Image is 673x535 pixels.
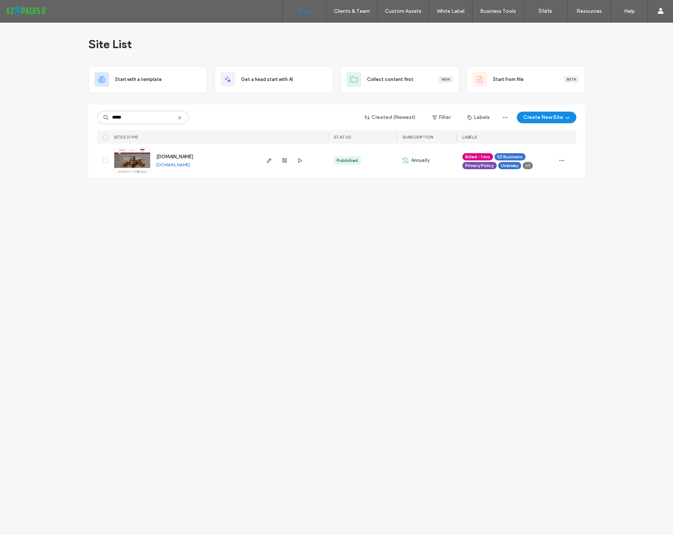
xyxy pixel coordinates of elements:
[624,8,635,14] label: Help
[402,135,433,140] span: SUBSCRIPTION
[462,135,477,140] span: LABELS
[17,5,32,12] span: Help
[385,8,421,14] label: Custom Assets
[465,154,490,160] span: Billed - 1 mo
[466,66,585,93] div: Start from fileBeta
[439,76,453,83] div: New
[358,112,422,123] button: Created (Newest)
[88,66,207,93] div: Start with a template
[517,112,576,123] button: Create New Site
[501,162,518,169] span: Userway
[88,37,132,51] span: Site List
[437,8,464,14] label: White Label
[525,162,530,169] span: +1
[115,76,162,83] span: Start with a template
[480,8,516,14] label: Business Tools
[214,66,333,93] div: Get a head start with AI
[340,66,459,93] div: Collect content firstNew
[156,162,190,167] a: [DOMAIN_NAME]
[425,112,458,123] button: Filter
[461,112,496,123] button: Labels
[411,157,430,164] span: Annually
[156,154,193,159] a: [DOMAIN_NAME]
[334,8,370,14] label: Clients & Team
[493,76,524,83] span: Start from file
[241,76,293,83] span: Get a head start with AI
[564,76,579,83] div: Beta
[539,8,552,14] label: Stats
[497,154,523,160] span: EZ Business
[367,76,413,83] span: Collect content first
[465,162,494,169] span: Privacy Policy
[337,157,358,164] div: Published
[114,135,138,140] span: SITES (1/99)
[298,8,311,14] label: Sites
[577,8,602,14] label: Resources
[334,135,351,140] span: STATUS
